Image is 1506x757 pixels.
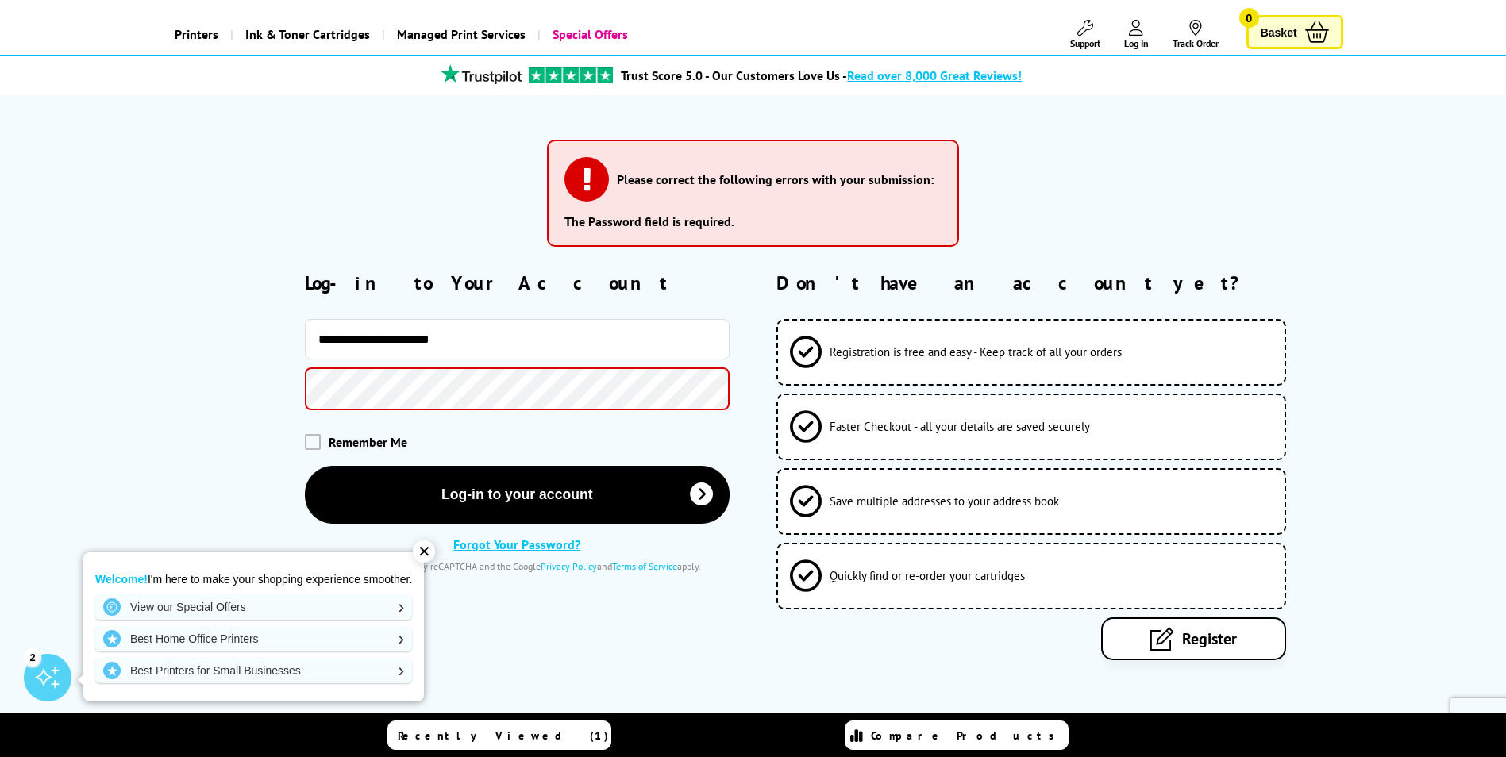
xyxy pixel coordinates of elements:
[871,728,1063,743] span: Compare Products
[95,594,412,620] a: View our Special Offers
[305,271,730,295] h2: Log-in to Your Account
[845,720,1069,750] a: Compare Products
[621,67,1022,83] a: Trust Score 5.0 - Our Customers Love Us -Read over 8,000 Great Reviews!
[24,648,41,666] div: 2
[1124,20,1149,49] a: Log In
[1173,20,1219,49] a: Track Order
[163,14,230,55] a: Printers
[387,720,611,750] a: Recently Viewed (1)
[537,14,640,55] a: Special Offers
[612,560,677,572] a: Terms of Service
[382,14,537,55] a: Managed Print Services
[329,434,407,450] span: Remember Me
[305,560,730,572] div: This site is protected by reCAPTCHA and the Google and apply.
[245,14,370,55] span: Ink & Toner Cartridges
[1070,20,1100,49] a: Support
[1124,37,1149,49] span: Log In
[1246,15,1343,49] a: Basket 0
[617,171,934,187] h3: Please correct the following errors with your submission:
[95,658,412,683] a: Best Printers for Small Businesses
[1261,21,1297,43] span: Basket
[95,626,412,651] a: Best Home Office Printers
[529,67,613,83] img: trustpilot rating
[1239,8,1259,28] span: 0
[413,540,435,563] div: ✕
[830,568,1025,583] span: Quickly find or re-order your cartridges
[830,419,1090,434] span: Faster Checkout - all your details are saved securely
[95,573,148,586] strong: Welcome!
[776,271,1342,295] h2: Don't have an account yet?
[564,213,942,229] li: The Password field is required.
[1070,37,1100,49] span: Support
[230,14,382,55] a: Ink & Toner Cartridges
[398,728,609,743] span: Recently Viewed (1)
[305,466,730,524] button: Log-in to your account
[1182,628,1237,649] span: Register
[433,64,529,84] img: trustpilot rating
[830,494,1059,509] span: Save multiple addresses to your address book
[1101,617,1286,660] a: Register
[541,560,597,572] a: Privacy Policy
[95,572,412,586] p: I'm here to make your shopping experience smoother.
[453,536,580,552] a: Forgot Your Password?
[830,344,1122,359] span: Registration is free and easy - Keep track of all your orders
[847,67,1022,83] span: Read over 8,000 Great Reviews!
